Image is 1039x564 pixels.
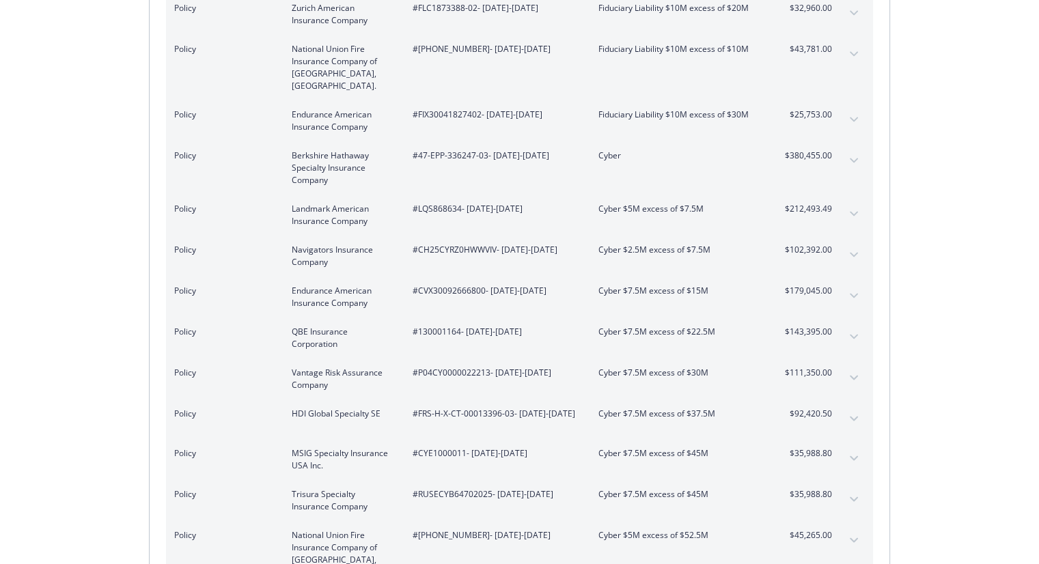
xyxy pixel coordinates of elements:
span: $35,988.80 [781,488,832,500]
span: Cyber $7.5M excess of $45M [598,488,759,500]
span: Policy [174,488,270,500]
span: Endurance American Insurance Company [292,285,391,309]
span: Landmark American Insurance Company [292,203,391,227]
span: Fiduciary Liability $10M excess of $20M [598,2,759,14]
div: PolicyTrisura Specialty Insurance Company#RUSECYB64702025- [DATE]-[DATE]Cyber $7.5M excess of $45... [166,480,873,521]
button: expand content [843,150,865,171]
span: #CH25CYRZ0HWWVIV - [DATE]-[DATE] [413,244,577,256]
span: #P04CY0000022213 - [DATE]-[DATE] [413,367,577,379]
span: Cyber $7.5M excess of $30M [598,367,759,379]
span: HDI Global Specialty SE [292,408,391,420]
span: $25,753.00 [781,109,832,121]
button: expand content [843,109,865,130]
span: Policy [174,529,270,541]
span: Cyber $7.5M excess of $15M [598,285,759,297]
span: Trisura Specialty Insurance Company [292,488,391,513]
span: $102,392.00 [781,244,832,256]
span: #[PHONE_NUMBER] - [DATE]-[DATE] [413,43,577,55]
span: Navigators Insurance Company [292,244,391,268]
span: #LQS868634 - [DATE]-[DATE] [413,203,577,215]
span: $111,350.00 [781,367,832,379]
span: Cyber $5M excess of $52.5M [598,529,759,541]
span: Fiduciary Liability $10M excess of $30M [598,109,759,121]
span: #FIX30041827402 - [DATE]-[DATE] [413,109,577,121]
span: $179,045.00 [781,285,832,297]
div: PolicyNavigators Insurance Company#CH25CYRZ0HWWVIV- [DATE]-[DATE]Cyber $2.5M excess of $7.5M$102,... [166,236,873,277]
span: $143,395.00 [781,326,832,338]
span: Policy [174,244,270,256]
span: Policy [174,447,270,460]
span: MSIG Specialty Insurance USA Inc. [292,447,391,472]
button: expand content [843,488,865,510]
div: PolicyQBE Insurance Corporation#130001164- [DATE]-[DATE]Cyber $7.5M excess of $22.5M$143,395.00ex... [166,318,873,358]
span: Policy [174,203,270,215]
span: $212,493.49 [781,203,832,215]
button: expand content [843,203,865,225]
span: Endurance American Insurance Company [292,109,391,133]
button: expand content [843,367,865,389]
span: Vantage Risk Assurance Company [292,367,391,391]
div: PolicyEndurance American Insurance Company#CVX30092666800- [DATE]-[DATE]Cyber $7.5M excess of $15... [166,277,873,318]
button: expand content [843,244,865,266]
span: Zurich American Insurance Company [292,2,391,27]
button: expand content [843,447,865,469]
button: expand content [843,529,865,551]
span: Fiduciary Liability $10M excess of $10M [598,43,759,55]
span: #130001164 - [DATE]-[DATE] [413,326,577,338]
span: Cyber [598,150,759,162]
span: Policy [174,2,270,14]
span: Cyber $5M excess of $7.5M [598,203,759,215]
span: National Union Fire Insurance Company of [GEOGRAPHIC_DATA], [GEOGRAPHIC_DATA]. [292,43,391,92]
span: Policy [174,408,270,420]
span: Cyber $2.5M excess of $7.5M [598,244,759,256]
div: PolicyEndurance American Insurance Company#FIX30041827402- [DATE]-[DATE]Fiduciary Liability $10M ... [166,100,873,141]
span: QBE Insurance Corporation [292,326,391,350]
span: $43,781.00 [781,43,832,55]
span: Policy [174,367,270,379]
span: Berkshire Hathaway Specialty Insurance Company [292,150,391,186]
span: $35,988.80 [781,447,832,460]
span: $45,265.00 [781,529,832,541]
span: Cyber $7.5M excess of $22.5M [598,326,759,338]
div: PolicyHDI Global Specialty SE#FRS-H-X-CT-00013396-03- [DATE]-[DATE]Cyber $7.5M excess of $37.5M$9... [166,399,873,439]
div: PolicyBerkshire Hathaway Specialty Insurance Company#47-EPP-336247-03- [DATE]-[DATE]Cyber$380,455... [166,141,873,195]
span: #47-EPP-336247-03 - [DATE]-[DATE] [413,150,577,162]
span: Cyber $7.5M excess of $37.5M [598,408,759,420]
div: PolicyLandmark American Insurance Company#LQS868634- [DATE]-[DATE]Cyber $5M excess of $7.5M$212,4... [166,195,873,236]
span: #[PHONE_NUMBER] - [DATE]-[DATE] [413,529,577,541]
button: expand content [843,326,865,348]
button: expand content [843,2,865,24]
span: Policy [174,326,270,338]
div: PolicyMSIG Specialty Insurance USA Inc.#CYE1000011- [DATE]-[DATE]Cyber $7.5M excess of $45M$35,98... [166,439,873,480]
span: #FRS-H-X-CT-00013396-03 - [DATE]-[DATE] [413,408,577,420]
span: #RUSECYB64702025 - [DATE]-[DATE] [413,488,577,500]
span: Policy [174,285,270,297]
span: #CVX30092666800 - [DATE]-[DATE] [413,285,577,297]
button: expand content [843,43,865,65]
button: expand content [843,285,865,307]
span: Policy [174,150,270,162]
div: PolicyNational Union Fire Insurance Company of [GEOGRAPHIC_DATA], [GEOGRAPHIC_DATA].#[PHONE_NUMBE... [166,35,873,100]
span: Policy [174,109,270,121]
